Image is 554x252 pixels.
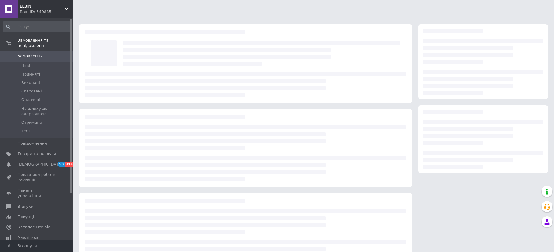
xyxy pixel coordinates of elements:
[18,235,38,240] span: Аналітика
[21,89,42,94] span: Скасовані
[65,162,75,167] span: 99+
[21,106,71,117] span: На шляху до одержувача
[18,151,56,156] span: Товари та послуги
[18,38,73,49] span: Замовлення та повідомлення
[20,9,73,15] div: Ваш ID: 540885
[18,141,47,146] span: Повідомлення
[18,204,33,209] span: Відгуки
[18,214,34,220] span: Покупці
[18,162,62,167] span: [DEMOGRAPHIC_DATA]
[21,63,30,69] span: Нові
[21,97,40,102] span: Оплачені
[18,172,56,183] span: Показники роботи компанії
[18,224,50,230] span: Каталог ProSale
[3,21,72,32] input: Пошук
[21,80,40,86] span: Виконані
[58,162,65,167] span: 58
[21,72,40,77] span: Прийняті
[20,4,65,9] span: ELBIN
[18,188,56,199] span: Панель управління
[21,128,30,134] span: тест
[18,53,43,59] span: Замовлення
[21,120,42,125] span: Отримано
